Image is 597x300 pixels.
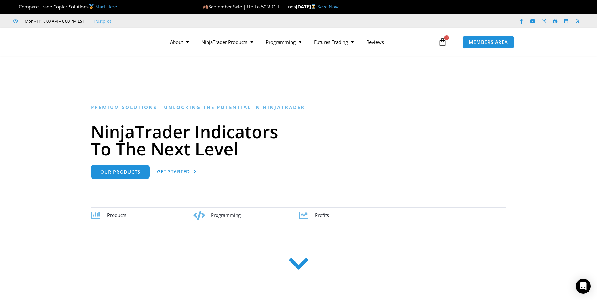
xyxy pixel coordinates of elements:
strong: [DATE] [296,3,317,10]
span: Programming [211,212,241,218]
a: Futures Trading [308,35,360,49]
span: Mon - Fri: 8:00 AM – 6:00 PM EST [23,17,84,25]
h6: Premium Solutions - Unlocking the Potential in NinjaTrader [91,104,506,110]
img: 🍂 [203,4,208,9]
a: Get Started [157,165,196,179]
span: Profits [315,212,329,218]
a: About [164,35,195,49]
img: ⌛ [311,4,316,9]
img: 🥇 [89,4,94,9]
a: Our Products [91,165,150,179]
span: Compare Trade Copier Solutions [13,3,117,10]
a: Start Here [95,3,117,10]
span: 0 [444,35,449,40]
span: September Sale | Up To 50% OFF | Ends [203,3,296,10]
a: NinjaTrader Products [195,35,259,49]
span: Get Started [157,169,190,174]
span: Our Products [100,170,140,174]
a: Trustpilot [93,17,111,25]
a: 0 [429,33,456,51]
nav: Menu [164,35,437,49]
span: MEMBERS AREA [469,40,508,45]
a: Programming [259,35,308,49]
h1: NinjaTrader Indicators To The Next Level [91,123,506,157]
div: Open Intercom Messenger [576,279,591,294]
img: 🏆 [14,4,18,9]
img: LogoAI | Affordable Indicators – NinjaTrader [74,31,141,53]
a: Save Now [317,3,339,10]
a: MEMBERS AREA [462,36,515,49]
a: Reviews [360,35,390,49]
span: Products [107,212,126,218]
